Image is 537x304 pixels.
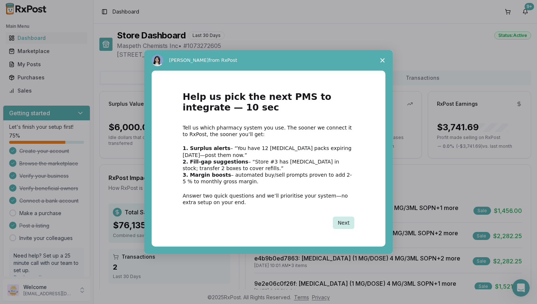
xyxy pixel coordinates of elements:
[183,172,354,185] div: – automated buy/sell prompts proven to add 2-5 % to monthly gross margin.
[169,57,209,63] span: [PERSON_NAME]
[183,159,248,165] b: 2. Fill-gap suggestions
[183,172,231,178] b: 3. Margin boosts
[183,158,354,172] div: – “Store #3 has [MEDICAL_DATA] in stock; transfer 2 boxes to cover refills.”
[152,55,163,66] img: Profile image for Alice
[209,57,237,63] span: from RxPost
[183,145,354,158] div: – “You have 12 [MEDICAL_DATA] packs expiring [DATE]—post them now.”
[333,217,354,229] button: Next
[183,192,354,206] div: Answer two quick questions and we’ll prioritise your system—no extra setup on your end.
[183,92,354,117] h1: Help us pick the next PMS to integrate — 10 sec
[372,50,393,71] span: Close survey
[183,124,354,138] div: Tell us which pharmacy system you use. The sooner we connect it to RxPost, the sooner you’ll get:
[183,145,231,151] b: 1. Surplus alerts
